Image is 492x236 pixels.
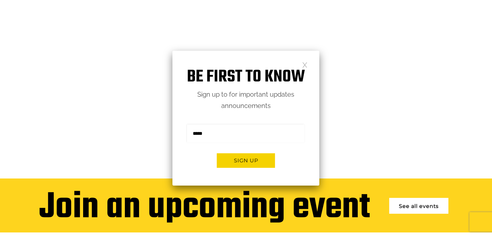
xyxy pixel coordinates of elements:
button: Sign up [217,153,275,168]
h1: Be first to know [172,67,319,87]
p: Sign up to for important updates announcements [172,89,319,112]
a: See all events [389,198,448,214]
a: Close [302,62,308,67]
div: Join an upcoming event [39,193,370,223]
